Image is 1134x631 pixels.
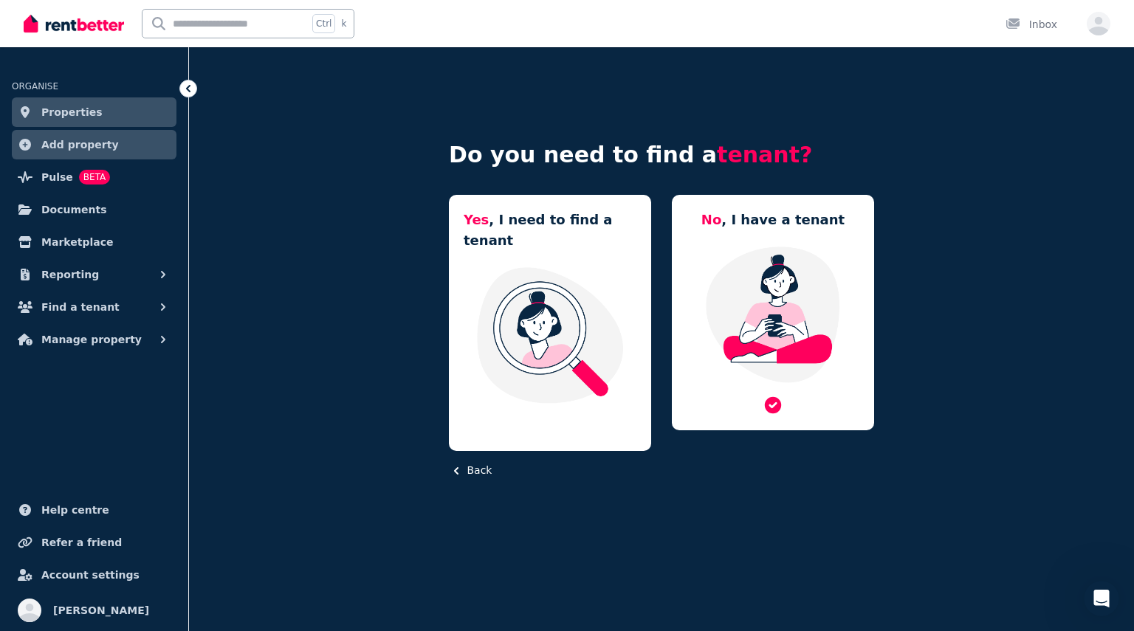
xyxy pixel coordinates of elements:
[41,501,109,519] span: Help centre
[79,170,110,185] span: BETA
[97,472,179,502] button: Get Started
[12,81,58,92] span: ORGANISE
[12,97,176,127] a: Properties
[24,342,225,369] b: [DOMAIN_NAME]
[12,162,176,192] a: PulseBETA
[12,107,283,151] div: ISRAR says…
[24,72,230,84] b: What can we help you with [DATE]?
[701,212,721,227] span: No
[44,175,112,187] b: Commercial
[12,227,176,257] a: Marketplace
[41,103,103,121] span: Properties
[41,566,140,584] span: Account settings
[259,6,286,32] div: Close
[341,18,346,30] span: k
[41,233,113,251] span: Marketplace
[41,331,142,348] span: Manage property
[84,107,284,139] div: I'm a landlord looking for a tenant
[464,212,489,227] span: Yes
[687,245,859,384] img: Manage my property
[196,509,276,539] button: See Pricing
[12,151,242,198] div: Is your property aResidentialProperty or aCommercialProperty?
[24,21,230,65] div: On RentBetter, taking control and managing your property is easier than ever before.
[12,495,176,525] a: Help centre
[12,210,283,254] div: ISRAR says…
[12,260,176,289] button: Reporting
[464,266,636,404] img: I need a tenant
[182,472,276,502] button: Find Out More
[12,253,283,463] div: The RentBetter Team says…
[12,528,176,557] a: Refer a friend
[24,13,124,35] img: RentBetter
[464,210,636,251] h5: , I need to find a tenant
[312,14,335,33] span: Ctrl
[701,210,845,230] h5: , I have a tenant
[12,325,176,354] button: Manage property
[12,560,176,590] a: Account settings
[53,601,149,619] span: [PERSON_NAME]
[10,6,38,34] button: go back
[449,142,874,168] h4: Do you need to find a
[231,6,259,34] button: Home
[41,534,122,551] span: Refer a friend
[41,266,99,283] span: Reporting
[96,116,272,131] div: I'm a landlord looking for a tenant
[116,161,182,173] b: Residential
[12,292,176,322] button: Find a tenant
[41,168,73,186] span: Pulse
[24,342,120,354] b: [DOMAIN_NAME]
[12,195,176,224] a: Documents
[12,130,176,159] a: Add property
[12,253,242,445] div: That's awesome.We can help you find a tenant and you'll be able to create an ad on Australia's le...
[72,14,195,25] h1: The RentBetter Team
[1084,581,1119,616] iframe: Intercom live chat
[42,8,66,32] img: Profile image for The RentBetter Team
[41,136,119,154] span: Add property
[41,201,107,218] span: Documents
[12,151,283,210] div: The RentBetter Team says…
[449,463,492,478] button: Back
[24,407,230,436] div: To sign up and create your ad, just click the Get Started option below 😊
[717,142,812,168] span: tenant?
[1006,17,1057,32] div: Inbox
[24,328,120,340] b: [DOMAIN_NAME]
[41,298,120,316] span: Find a tenant
[24,160,230,189] div: Is your property a Property or a Property?
[24,284,230,400] div: We can help you find a tenant and you'll be able to create an ad on Australia's leading property ...
[24,262,230,277] div: That's awesome.
[156,210,283,242] div: Residential Property
[168,218,272,233] div: Residential Property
